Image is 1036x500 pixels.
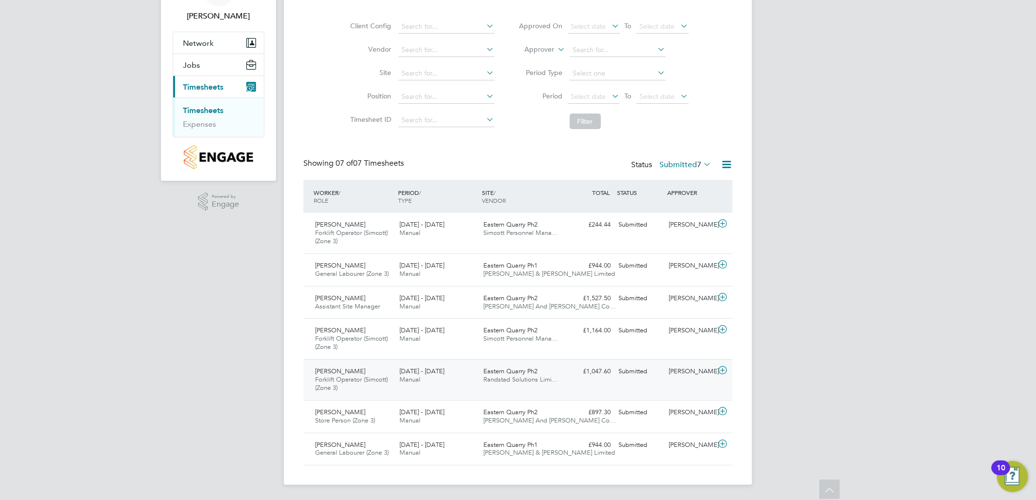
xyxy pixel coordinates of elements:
[184,145,253,169] img: countryside-properties-logo-retina.png
[484,302,617,310] span: [PERSON_NAME] And [PERSON_NAME] Co…
[315,220,365,229] span: [PERSON_NAME]
[659,160,711,170] label: Submitted
[615,217,665,233] div: Submitted
[348,21,392,30] label: Client Config
[640,22,675,31] span: Select date
[399,229,420,237] span: Manual
[399,408,444,416] span: [DATE] - [DATE]
[399,326,444,334] span: [DATE] - [DATE]
[615,323,665,339] div: Submitted
[398,67,495,80] input: Search for...
[615,258,665,274] div: Submitted
[484,229,558,237] span: Simcott Personnel Mana…
[315,375,388,392] span: Forklift Operator (Simcott) (Zone 3)
[484,261,538,269] span: Eastern Quarry Ph1
[622,19,635,32] span: To
[615,437,665,453] div: Submitted
[665,258,716,274] div: [PERSON_NAME]
[665,217,716,233] div: [PERSON_NAME]
[399,448,420,457] span: Manual
[183,119,216,129] a: Expenses
[336,158,404,168] span: 07 Timesheets
[419,189,421,196] span: /
[183,60,200,70] span: Jobs
[697,160,701,170] span: 7
[398,196,412,204] span: TYPE
[399,294,444,302] span: [DATE] - [DATE]
[399,261,444,269] span: [DATE] - [DATE]
[640,92,675,101] span: Select date
[480,184,564,209] div: SITE
[570,43,666,57] input: Search for...
[484,269,616,278] span: [PERSON_NAME] & [PERSON_NAME] Limited
[315,294,365,302] span: [PERSON_NAME]
[571,22,606,31] span: Select date
[399,416,420,424] span: Manual
[484,294,538,302] span: Eastern Quarry Ph2
[484,408,538,416] span: Eastern Quarry Ph2
[571,92,606,101] span: Select date
[212,192,239,201] span: Powered by
[519,92,563,100] label: Period
[398,20,495,34] input: Search for...
[615,404,665,421] div: Submitted
[665,323,716,339] div: [PERSON_NAME]
[348,92,392,100] label: Position
[570,67,666,80] input: Select one
[482,196,506,204] span: VENDOR
[173,10,264,22] span: Lewis Jenner
[336,158,353,168] span: 07 of
[399,220,444,229] span: [DATE] - [DATE]
[183,82,223,92] span: Timesheets
[315,416,375,424] span: Store Person (Zone 3)
[399,302,420,310] span: Manual
[564,437,615,453] div: £944.00
[173,32,264,54] button: Network
[399,269,420,278] span: Manual
[564,323,615,339] div: £1,164.00
[399,375,420,384] span: Manual
[398,43,495,57] input: Search for...
[315,326,365,334] span: [PERSON_NAME]
[564,290,615,307] div: £1,527.50
[484,448,616,457] span: [PERSON_NAME] & [PERSON_NAME] Limited
[592,189,610,196] span: TOTAL
[315,302,380,310] span: Assistant Site Manager
[314,196,328,204] span: ROLE
[564,404,615,421] div: £897.30
[484,334,558,343] span: Simcott Personnel Mana…
[396,184,480,209] div: PERIOD
[173,97,264,137] div: Timesheets
[615,364,665,380] div: Submitted
[311,184,396,209] div: WORKER
[564,364,615,380] div: £1,047.60
[315,367,365,375] span: [PERSON_NAME]
[315,261,365,269] span: [PERSON_NAME]
[399,334,420,343] span: Manual
[348,68,392,77] label: Site
[570,114,601,129] button: Filter
[173,145,264,169] a: Go to home page
[997,461,1028,492] button: Open Resource Center, 10 new notifications
[183,106,223,115] a: Timesheets
[399,441,444,449] span: [DATE] - [DATE]
[315,441,365,449] span: [PERSON_NAME]
[665,364,716,380] div: [PERSON_NAME]
[398,90,495,104] input: Search for...
[348,45,392,54] label: Vendor
[484,416,617,424] span: [PERSON_NAME] And [PERSON_NAME] Co…
[511,45,555,55] label: Approver
[519,21,563,30] label: Approved On
[631,158,713,172] div: Status
[315,334,388,351] span: Forklift Operator (Simcott) (Zone 3)
[399,367,444,375] span: [DATE] - [DATE]
[615,184,665,201] div: STATUS
[615,290,665,307] div: Submitted
[315,229,388,245] span: Forklift Operator (Simcott) (Zone 3)
[564,217,615,233] div: £244.44
[665,184,716,201] div: APPROVER
[564,258,615,274] div: £944.00
[494,189,496,196] span: /
[212,200,239,209] span: Engage
[484,441,538,449] span: Eastern Quarry Ph1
